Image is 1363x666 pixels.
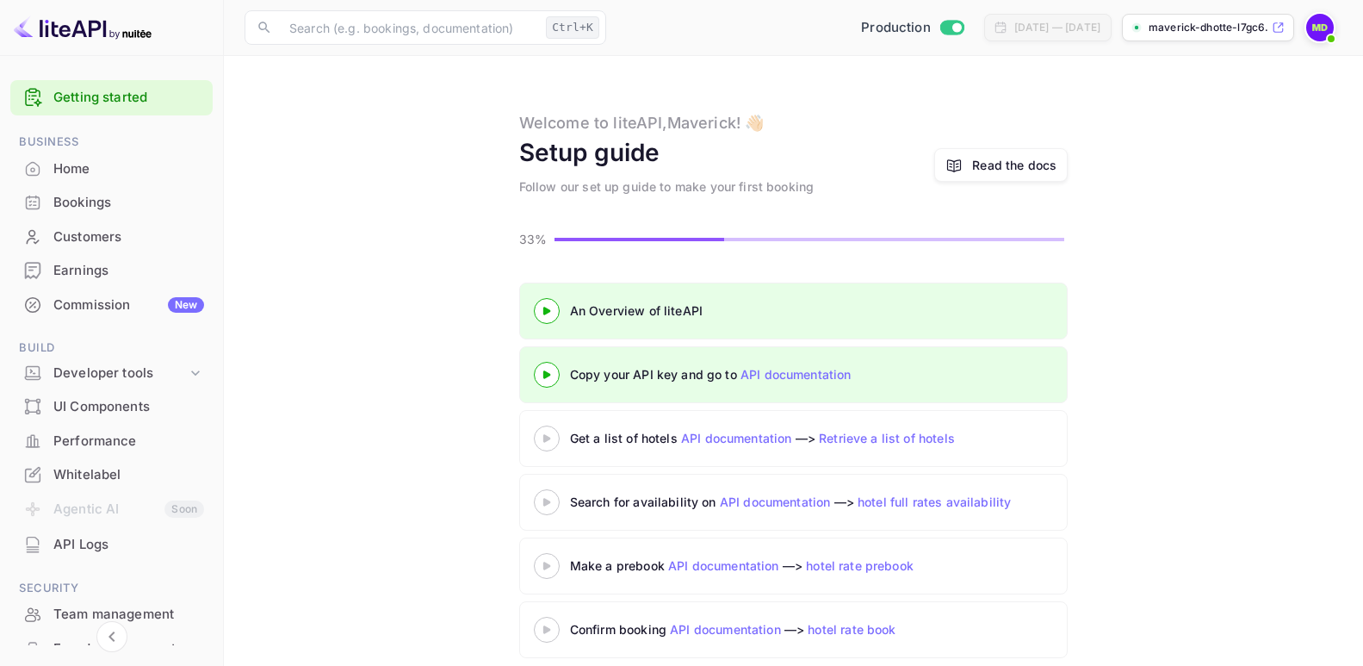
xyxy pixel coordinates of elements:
div: Search for availability on —> [570,493,1173,511]
a: Earnings [10,254,213,286]
div: New [168,297,204,313]
div: Confirm booking —> [570,620,1001,638]
div: Get a list of hotels —> [570,429,1001,447]
div: Make a prebook —> [570,557,1001,575]
span: Business [10,133,213,152]
a: Read the docs [972,156,1056,174]
div: UI Components [53,397,204,417]
img: LiteAPI logo [14,14,152,41]
div: API Logs [53,535,204,555]
div: Copy your API key and go to [570,365,1001,383]
a: API documentation [670,622,781,637]
a: API documentation [740,367,852,382]
div: CommissionNew [10,289,213,322]
span: Security [10,579,213,598]
a: API Logs [10,528,213,560]
div: Ctrl+K [546,16,599,39]
div: Home [10,152,213,186]
div: API Logs [10,528,213,562]
div: Team management [10,598,213,632]
div: Getting started [10,80,213,115]
div: Customers [53,227,204,247]
div: Fraud management [53,639,204,659]
p: maverick-dhotte-l7gc6.... [1149,20,1268,35]
div: Switch to Sandbox mode [854,18,970,38]
a: hotel full rates availability [858,495,1011,509]
span: Production [861,18,931,38]
div: Developer tools [53,364,187,383]
div: Customers [10,221,213,254]
a: Retrieve a list of hotels [819,431,955,445]
div: Whitelabel [10,458,213,492]
div: Welcome to liteAPI, Maverick ! 👋🏻 [519,111,765,134]
a: Team management [10,598,213,630]
div: Bookings [10,186,213,220]
a: API documentation [668,558,779,573]
a: Whitelabel [10,458,213,490]
div: Home [53,159,204,179]
div: Performance [53,432,204,451]
div: Developer tools [10,358,213,389]
span: Build [10,339,213,358]
input: Search (e.g. bookings, documentation) [279,10,539,45]
a: Customers [10,221,213,252]
a: hotel rate prebook [806,558,914,573]
a: API documentation [681,431,792,445]
div: Setup guide [519,134,660,171]
a: hotel rate book [808,622,895,637]
a: Home [10,152,213,184]
div: Whitelabel [53,465,204,485]
a: API documentation [720,495,831,509]
img: Maverick Dhotte [1306,14,1334,41]
a: Performance [10,425,213,457]
div: Earnings [53,261,204,281]
a: Bookings [10,186,213,218]
a: UI Components [10,390,213,422]
div: Follow our set up guide to make your first booking [519,177,815,196]
div: UI Components [10,390,213,424]
a: Getting started [53,88,204,108]
div: Commission [53,296,204,315]
a: CommissionNew [10,289,213,321]
div: [DATE] — [DATE] [1014,20,1100,35]
a: Fraud management [10,632,213,664]
a: Read the docs [934,148,1068,182]
div: Earnings [10,254,213,288]
div: An Overview of liteAPI [570,302,1001,320]
button: Collapse navigation [96,621,127,652]
p: 33% [519,230,549,248]
div: Performance [10,425,213,458]
div: Team management [53,605,204,625]
div: Bookings [53,193,204,213]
